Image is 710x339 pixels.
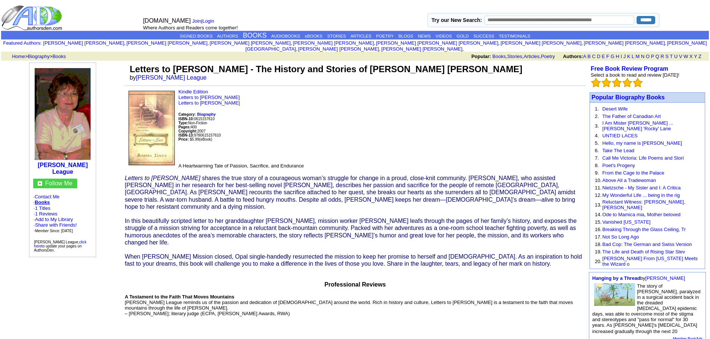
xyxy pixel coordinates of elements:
[606,54,609,59] a: F
[595,113,599,119] font: 2.
[179,95,240,100] a: Letters to [PERSON_NAME]
[33,194,92,234] font: · ·
[645,275,685,281] a: [PERSON_NAME]
[622,78,632,87] img: bigemptystars.png
[646,54,650,59] a: O
[602,178,656,183] a: Above All a Tradewoman
[602,219,650,225] a: Vanished [US_STATE]
[34,240,86,252] font: [PERSON_NAME] League, to update your pages on AuthorsDen.
[595,185,602,191] font: 11.
[179,125,191,129] b: Pages:
[595,219,602,225] font: 15.
[197,111,215,117] a: Biography
[627,54,631,59] a: K
[192,18,217,24] font: |
[541,54,555,59] a: Poetry
[126,40,207,46] a: [PERSON_NAME] [PERSON_NAME]
[125,294,234,300] b: A Testament to the Faith That Moves Mountains
[595,259,602,264] font: 20.
[130,64,522,74] font: Letters to [PERSON_NAME] - The History and Stories of [PERSON_NAME] [PERSON_NAME]
[28,54,50,59] a: Biography
[597,54,600,59] a: D
[595,192,602,198] font: 12.
[298,46,379,52] a: [PERSON_NAME] [PERSON_NAME]
[595,249,602,255] font: 19.
[641,54,644,59] a: N
[602,113,661,119] a: The Father of Canadian Art
[179,137,189,141] b: Price:
[179,125,197,129] font: 400
[34,240,86,248] a: click here
[602,140,682,146] a: Hello, my name is [PERSON_NAME]
[651,54,654,59] a: P
[35,199,50,205] a: Books
[9,54,66,59] font: > >
[665,54,669,59] a: S
[45,180,72,186] a: Follow Me
[591,72,679,78] font: Select a book to read and review [DATE]!
[180,34,212,38] a: SIGNED BOOKS
[595,123,599,129] font: 3.
[602,78,611,87] img: bigemptystars.png
[130,74,212,81] font: by
[679,54,682,59] a: V
[595,106,599,112] font: 1.
[587,54,591,59] a: B
[197,112,215,116] b: Biography
[595,178,602,183] font: 10.
[179,100,240,106] a: Letters to [PERSON_NAME]
[655,54,659,59] a: Q
[38,162,88,175] a: [PERSON_NAME] League
[375,41,376,45] font: i
[595,133,599,138] font: 4.
[602,192,680,198] a: My Wonderful Life ... being in the rig
[179,150,365,157] iframe: fb:like Facebook Social Plugin
[501,40,581,46] a: [PERSON_NAME] [PERSON_NAME]
[595,148,599,153] font: 6.
[143,17,191,24] font: [DOMAIN_NAME]
[432,17,482,23] label: Try our New Search:
[621,54,622,59] a: I
[464,47,464,51] font: i
[179,121,207,125] font: Non-Fiction
[591,94,665,100] font: Popular Biography Books
[35,211,57,217] a: 1 Reviews
[602,249,685,255] a: The Life and Death of Rising Star Stev
[192,18,201,24] a: Join
[179,121,188,125] b: Type:
[35,229,73,233] font: Member Since: [DATE]
[35,222,77,228] a: Share with Friends!
[125,253,582,267] font: When [PERSON_NAME] Mission closed, Opal single-handedly resurrected the mission to keep her promi...
[327,34,346,38] a: STORIES
[1,5,64,31] img: logo_ad.gif
[436,34,452,38] a: VIDEOS
[38,181,42,186] img: gc.jpg
[684,54,688,59] a: W
[271,34,300,38] a: AUDIOBOOKS
[34,205,77,233] font: · ·
[592,54,595,59] a: C
[595,242,602,247] font: 18.
[473,34,494,38] a: SUCCESS
[179,117,215,121] font: 0615157610
[179,129,198,133] font: Copyright:
[583,54,586,59] a: A
[246,40,707,52] a: [PERSON_NAME] [GEOGRAPHIC_DATA]
[602,227,686,232] a: Breaking Through the Glass Ceiling, Tr
[202,18,214,24] a: Login
[602,185,681,191] a: Nietzsche - My Sister and I: A Critica
[524,54,540,59] a: Articles
[457,34,469,38] a: GOLD
[381,46,462,52] a: [PERSON_NAME] [PERSON_NAME]
[674,54,678,59] a: U
[376,34,394,38] a: POETRY
[209,40,290,46] a: [PERSON_NAME] [PERSON_NAME]
[350,34,371,38] a: ARTICLES
[591,65,668,72] b: Free Book Review Program
[670,54,673,59] a: T
[690,54,693,59] a: X
[35,194,59,199] a: Contact Me
[595,202,602,208] font: 13.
